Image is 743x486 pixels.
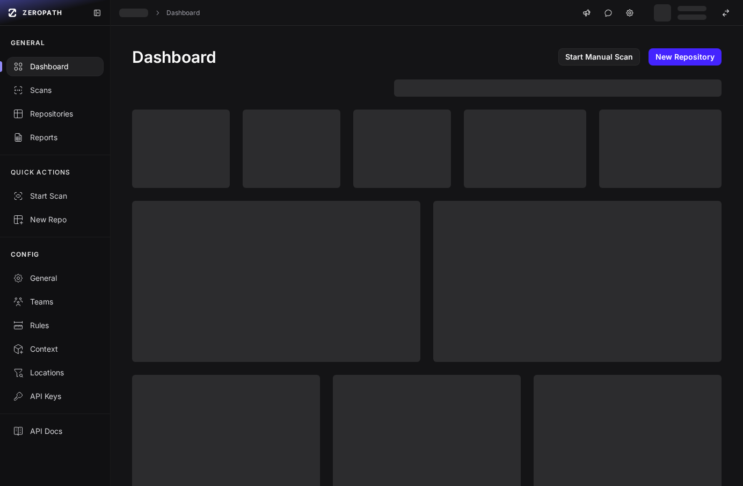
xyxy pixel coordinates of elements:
[13,296,97,307] div: Teams
[13,191,97,201] div: Start Scan
[11,168,71,177] p: QUICK ACTIONS
[23,9,62,17] span: ZEROPATH
[13,391,97,402] div: API Keys
[4,4,84,21] a: ZEROPATH
[13,273,97,284] div: General
[13,344,97,354] div: Context
[13,214,97,225] div: New Repo
[13,426,97,437] div: API Docs
[13,132,97,143] div: Reports
[13,61,97,72] div: Dashboard
[11,250,39,259] p: CONFIG
[558,48,640,66] a: Start Manual Scan
[166,9,200,17] a: Dashboard
[13,108,97,119] div: Repositories
[649,48,722,66] a: New Repository
[11,39,45,47] p: GENERAL
[132,47,216,67] h1: Dashboard
[13,367,97,378] div: Locations
[13,320,97,331] div: Rules
[154,9,161,17] svg: chevron right,
[119,9,200,17] nav: breadcrumb
[13,85,97,96] div: Scans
